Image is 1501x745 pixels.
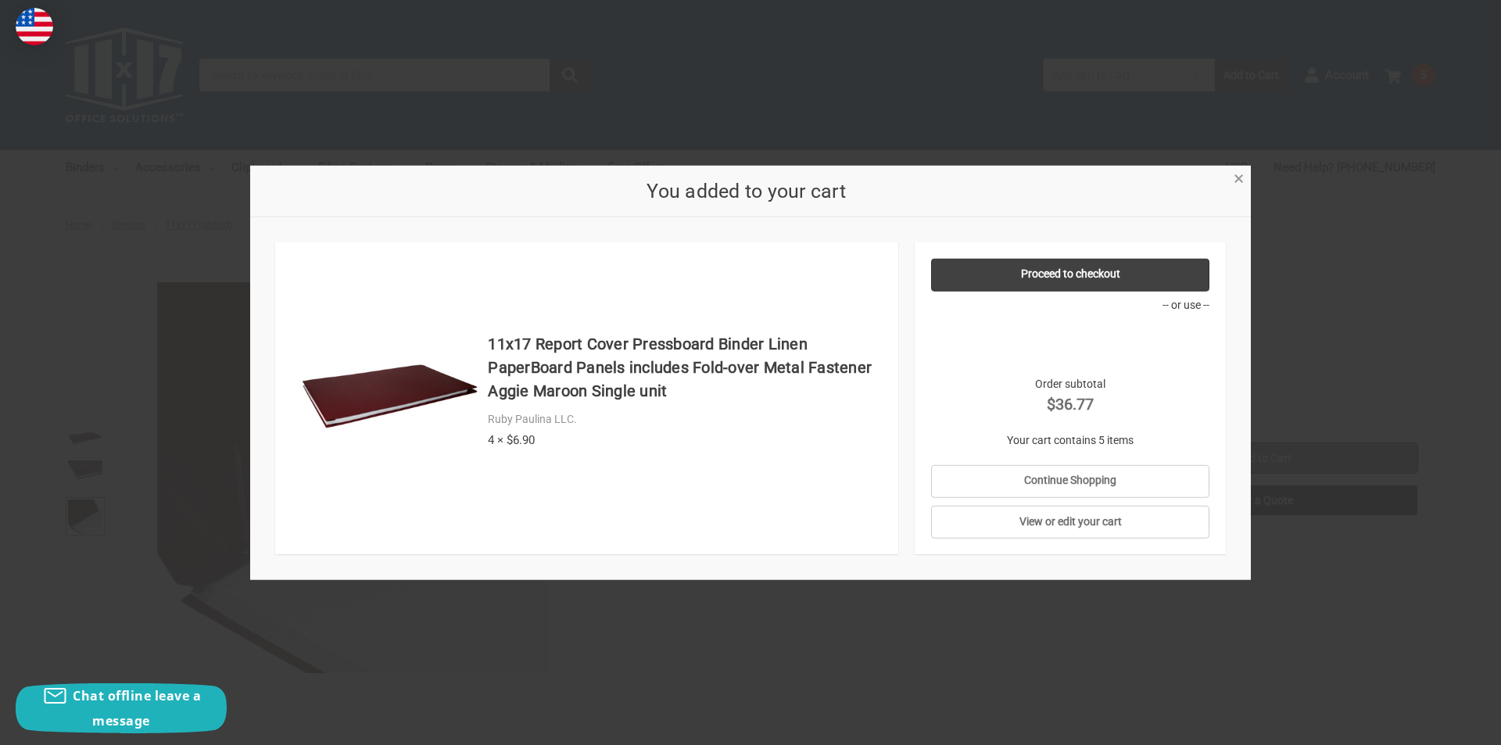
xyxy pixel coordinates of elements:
[931,258,1210,291] a: Proceed to checkout
[16,683,227,733] button: Chat offline leave a message
[931,392,1210,415] strong: $36.77
[931,375,1210,415] div: Order subtotal
[275,176,1218,206] h2: You added to your cart
[931,464,1210,497] a: Continue Shopping
[73,687,201,729] span: Chat offline leave a message
[1231,169,1247,185] a: Close
[931,296,1210,313] p: -- or use --
[488,431,882,449] div: 4 × $6.90
[16,8,53,45] img: duty and tax information for United States
[931,506,1210,539] a: View or edit your cart
[488,332,882,403] h4: 11x17 Report Cover Pressboard Binder Linen PaperBoard Panels includes Fold-over Metal Fastener Ag...
[488,411,882,428] div: Ruby Paulina LLC.
[1234,167,1244,190] span: ×
[931,432,1210,448] p: Your cart contains 5 items
[299,308,480,489] img: 11x17 Report Cover Pressboard Binder Linen PaperBoard Panels includes Fold-over Metal Fastener Ag...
